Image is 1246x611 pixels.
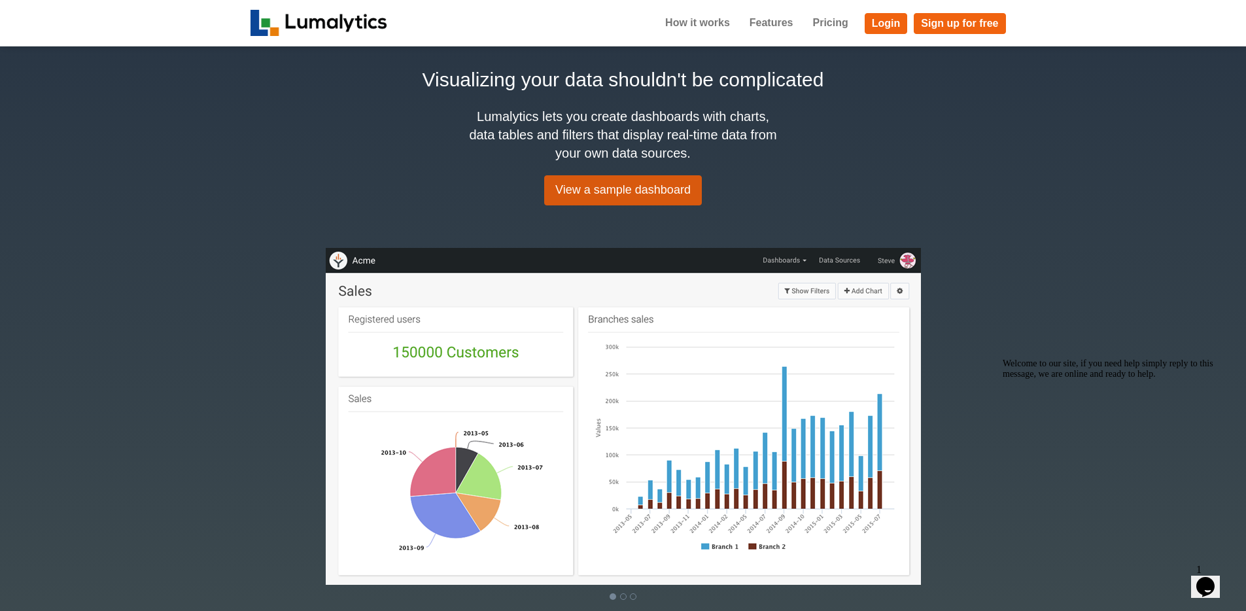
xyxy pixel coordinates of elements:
iframe: chat widget [997,353,1233,552]
a: Features [740,7,803,39]
iframe: chat widget [1191,559,1233,598]
img: logo_v2-f34f87db3d4d9f5311d6c47995059ad6168825a3e1eb260e01c8041e89355404.png [251,10,387,36]
div: Welcome to our site, if you need help simply reply to this message, we are online and ready to help. [5,5,241,26]
h4: Lumalytics lets you create dashboards with charts, data tables and filters that display real-time... [466,107,780,162]
a: Login [865,13,908,34]
a: How it works [655,7,740,39]
a: View a sample dashboard [544,175,702,205]
h2: Visualizing your data shouldn't be complicated [251,65,996,94]
img: lumalytics-screenshot-1-7a74361a8398877aa2597a69edf913cb7964058ba03049edb3fa55e2b5462593.png [326,248,921,585]
span: Welcome to our site, if you need help simply reply to this message, we are online and ready to help. [5,5,216,26]
a: Sign up for free [914,13,1005,34]
a: Pricing [803,7,857,39]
